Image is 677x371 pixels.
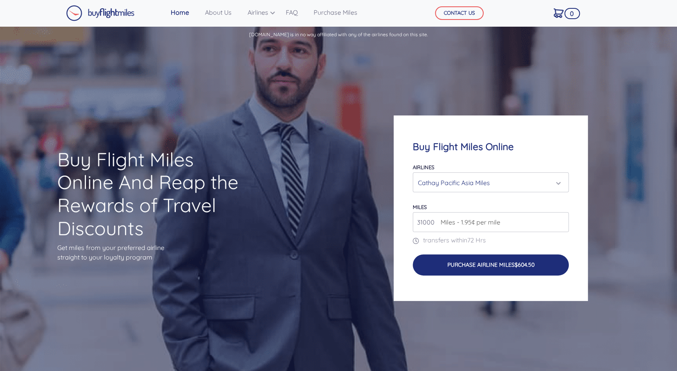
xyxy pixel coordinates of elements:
[66,3,135,23] a: Buy Flight Miles Logo
[418,175,559,190] div: Cathay Pacific Asia Miles
[413,164,434,170] label: Airlines
[283,4,301,20] a: FAQ
[202,4,235,20] a: About Us
[554,8,564,18] img: Cart
[413,254,569,275] button: Purchase Airline Miles$604.50
[413,172,569,192] button: Cathay Pacific Asia Miles
[413,235,569,245] p: transfers within
[66,5,135,21] img: Buy Flight Miles Logo
[467,236,486,244] span: 72 Hrs
[564,8,580,19] span: 0
[413,204,427,210] label: miles
[515,261,535,268] span: $604.50
[437,217,500,227] span: Miles - 1.95¢ per mile
[57,148,248,240] h1: Buy Flight Miles Online And Reap the Rewards of Travel Discounts
[57,243,248,262] p: Get miles from your preferred airline straight to your loyalty program
[413,141,569,152] h4: Buy Flight Miles Online
[435,6,484,20] button: CONTACT US
[244,4,273,20] a: Airlines
[168,4,192,20] a: Home
[550,4,567,21] a: 0
[310,4,361,20] a: Purchase Miles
